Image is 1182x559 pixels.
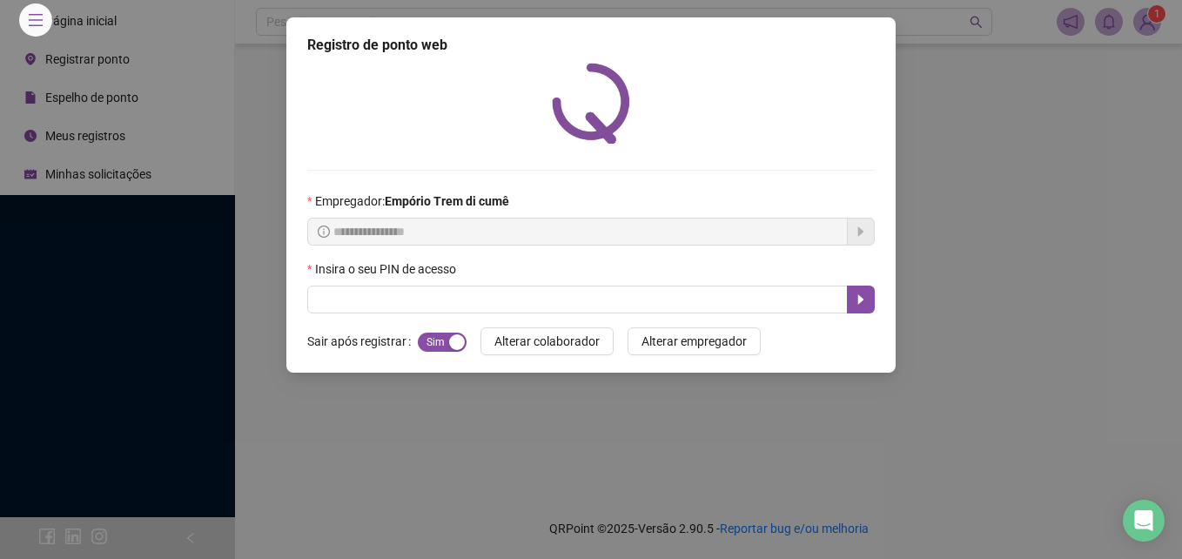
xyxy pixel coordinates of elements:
[307,35,875,56] div: Registro de ponto web
[307,327,418,355] label: Sair após registrar
[628,327,761,355] button: Alterar empregador
[480,327,614,355] button: Alterar colaborador
[318,226,330,238] span: info-circle
[315,192,509,211] span: Empregador :
[307,259,467,279] label: Insira o seu PIN de acesso
[552,63,630,144] img: QRPoint
[1123,500,1165,542] div: Open Intercom Messenger
[494,332,600,351] span: Alterar colaborador
[385,194,509,208] strong: Empório Trem di cumê
[641,332,747,351] span: Alterar empregador
[854,293,868,306] span: caret-right
[28,12,44,28] span: menu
